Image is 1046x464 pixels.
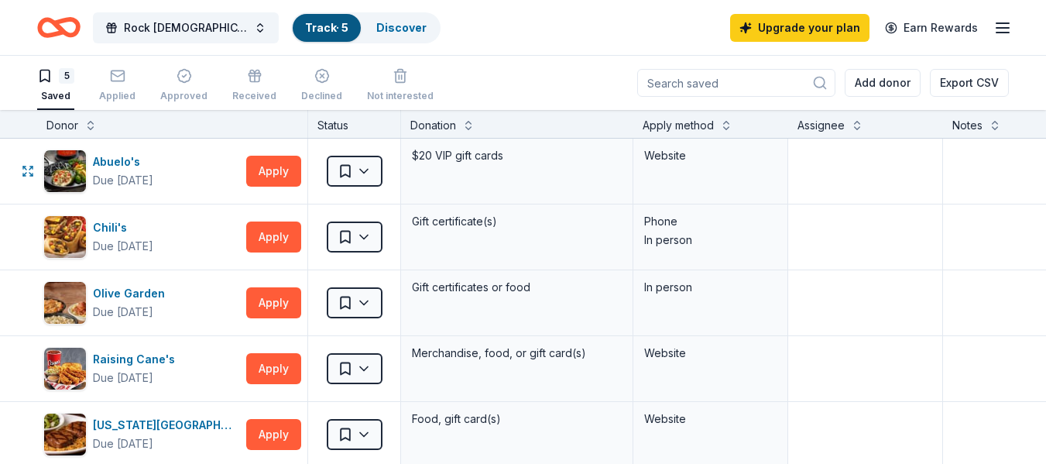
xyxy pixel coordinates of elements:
[44,282,86,324] img: Image for Olive Garden
[44,216,86,258] img: Image for Chili's
[93,303,153,321] div: Due [DATE]
[93,218,153,237] div: Chili's
[44,150,86,192] img: Image for Abuelo's
[308,110,401,138] div: Status
[43,347,240,390] button: Image for Raising Cane's Raising Cane'sDue [DATE]
[637,69,835,97] input: Search saved
[644,410,777,428] div: Website
[410,277,623,298] div: Gift certificates or food
[410,342,623,364] div: Merchandise, food, or gift card(s)
[367,90,434,102] div: Not interested
[730,14,869,42] a: Upgrade your plan
[37,90,74,102] div: Saved
[246,156,301,187] button: Apply
[930,69,1009,97] button: Export CSV
[644,146,777,165] div: Website
[37,9,81,46] a: Home
[301,62,342,110] button: Declined
[410,408,623,430] div: Food, gift card(s)
[93,237,153,256] div: Due [DATE]
[876,14,987,42] a: Earn Rewards
[44,414,86,455] img: Image for Texas Roadhouse
[59,68,74,84] div: 5
[43,281,240,325] button: Image for Olive GardenOlive GardenDue [DATE]
[644,344,777,363] div: Website
[644,278,777,297] div: In person
[93,350,181,369] div: Raising Cane's
[410,145,623,167] div: $20 VIP gift cards
[367,62,434,110] button: Not interested
[93,416,240,435] div: [US_STATE][GEOGRAPHIC_DATA]
[305,21,348,34] a: Track· 5
[301,90,342,102] div: Declined
[46,116,78,135] div: Donor
[99,62,135,110] button: Applied
[246,419,301,450] button: Apply
[246,222,301,253] button: Apply
[644,231,777,249] div: In person
[37,62,74,110] button: 5Saved
[43,413,240,456] button: Image for Texas Roadhouse[US_STATE][GEOGRAPHIC_DATA]Due [DATE]
[93,153,153,171] div: Abuelo's
[160,62,207,110] button: Approved
[44,348,86,390] img: Image for Raising Cane's
[643,116,714,135] div: Apply method
[410,116,456,135] div: Donation
[797,116,845,135] div: Assignee
[124,19,248,37] span: Rock [DEMOGRAPHIC_DATA] 17th Annual Music Fest
[246,353,301,384] button: Apply
[93,284,171,303] div: Olive Garden
[232,62,276,110] button: Received
[43,150,240,193] button: Image for Abuelo's Abuelo'sDue [DATE]
[93,369,153,387] div: Due [DATE]
[99,90,135,102] div: Applied
[43,215,240,259] button: Image for Chili'sChili'sDue [DATE]
[376,21,427,34] a: Discover
[93,435,153,453] div: Due [DATE]
[246,287,301,318] button: Apply
[291,12,441,43] button: Track· 5Discover
[952,116,983,135] div: Notes
[232,90,276,102] div: Received
[93,171,153,190] div: Due [DATE]
[644,212,777,231] div: Phone
[845,69,921,97] button: Add donor
[93,12,279,43] button: Rock [DEMOGRAPHIC_DATA] 17th Annual Music Fest
[160,90,207,102] div: Approved
[410,211,623,232] div: Gift certificate(s)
